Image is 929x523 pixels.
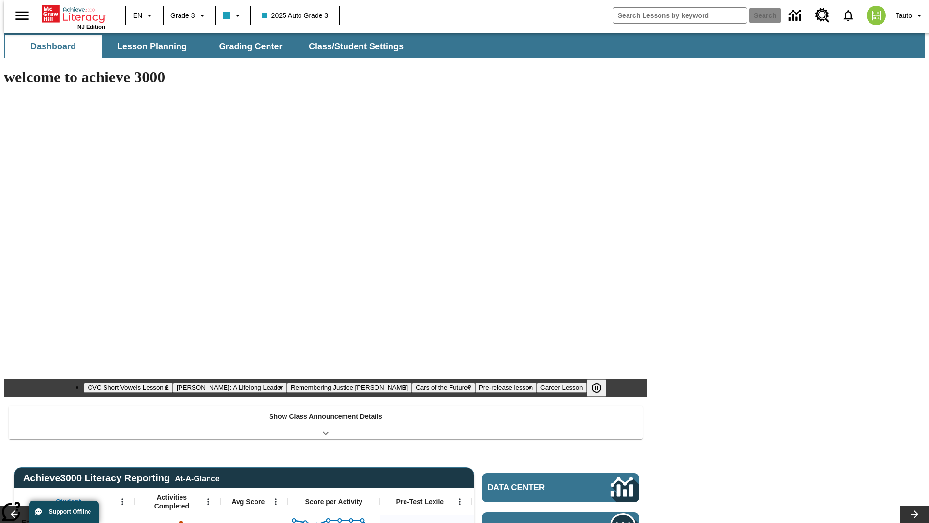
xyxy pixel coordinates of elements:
span: Achieve3000 Literacy Reporting [23,473,220,484]
span: Grading Center [219,41,282,52]
span: 2025 Auto Grade 3 [262,11,329,21]
button: Open Menu [269,494,283,509]
span: Score per Activity [305,497,363,506]
button: Grade: Grade 3, Select a grade [166,7,212,24]
button: Class/Student Settings [301,35,411,58]
img: avatar image [867,6,886,25]
a: Resource Center, Will open in new tab [809,2,836,29]
a: Data Center [482,473,639,502]
div: At-A-Glance [175,473,219,483]
button: Open Menu [115,494,130,509]
span: NJ Edition [77,24,105,30]
button: Class color is light blue. Change class color [219,7,247,24]
button: Profile/Settings [892,7,929,24]
button: Slide 6 Career Lesson [537,383,586,393]
button: Lesson carousel, Next [900,506,929,523]
button: Lesson Planning [104,35,200,58]
div: Home [42,3,105,30]
span: Pre-Test Lexile [396,497,444,506]
span: Grade 3 [170,11,195,21]
button: Open side menu [8,1,36,30]
button: Open Menu [201,494,215,509]
a: Home [42,4,105,24]
span: Avg Score [231,497,265,506]
input: search field [613,8,747,23]
div: Show Class Announcement Details [9,406,643,439]
div: SubNavbar [4,35,412,58]
button: Slide 3 Remembering Justice O'Connor [287,383,412,393]
span: Lesson Planning [117,41,187,52]
span: Tauto [896,11,912,21]
span: Class/Student Settings [309,41,404,52]
button: Support Offline [29,501,99,523]
button: Slide 5 Pre-release lesson [475,383,537,393]
span: Student [56,497,81,506]
span: Data Center [488,483,578,492]
p: Show Class Announcement Details [269,412,382,422]
span: EN [133,11,142,21]
button: Open Menu [452,494,467,509]
span: Dashboard [30,41,76,52]
a: Notifications [836,3,861,28]
button: Dashboard [5,35,102,58]
span: Activities Completed [140,493,204,510]
a: Data Center [783,2,809,29]
div: SubNavbar [4,33,925,58]
button: Slide 1 CVC Short Vowels Lesson 2 [84,383,172,393]
button: Grading Center [202,35,299,58]
button: Select a new avatar [861,3,892,28]
div: Pause [587,379,616,397]
span: Support Offline [49,508,91,515]
button: Slide 2 Dianne Feinstein: A Lifelong Leader [173,383,287,393]
button: Pause [587,379,606,397]
button: Slide 4 Cars of the Future? [412,383,475,393]
h1: welcome to achieve 3000 [4,68,647,86]
button: Language: EN, Select a language [129,7,160,24]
